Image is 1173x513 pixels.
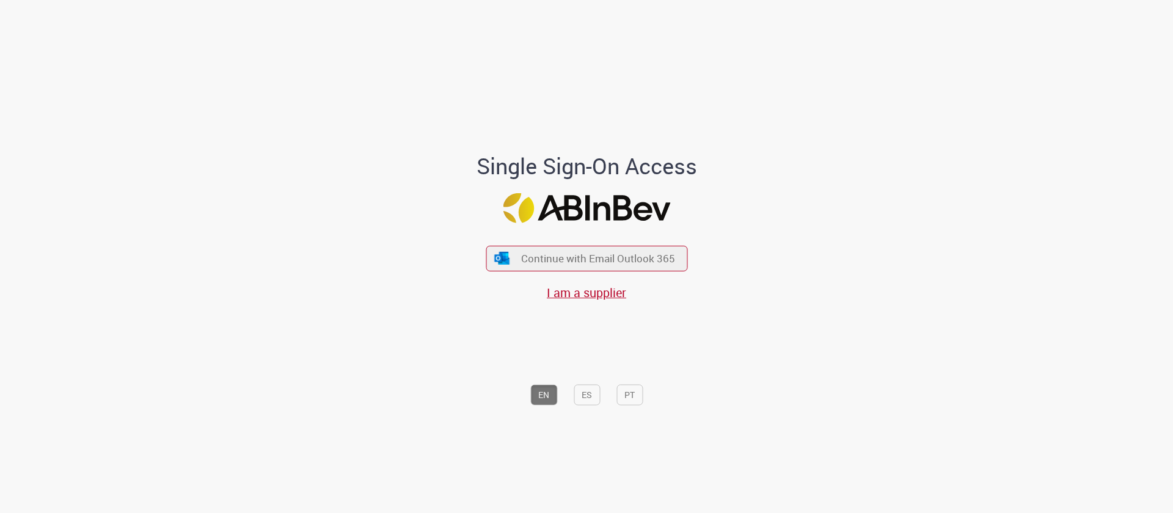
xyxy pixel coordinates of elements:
a: I am a supplier [547,284,626,300]
button: ES [574,385,600,405]
button: PT [616,385,643,405]
button: ícone Azure/Microsoft 360 Continue with Email Outlook 365 [486,246,687,271]
span: Continue with Email Outlook 365 [521,251,675,265]
img: ícone Azure/Microsoft 360 [494,252,511,265]
img: Logo ABInBev [503,193,670,223]
h1: Single Sign-On Access [417,154,756,179]
button: EN [530,385,557,405]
